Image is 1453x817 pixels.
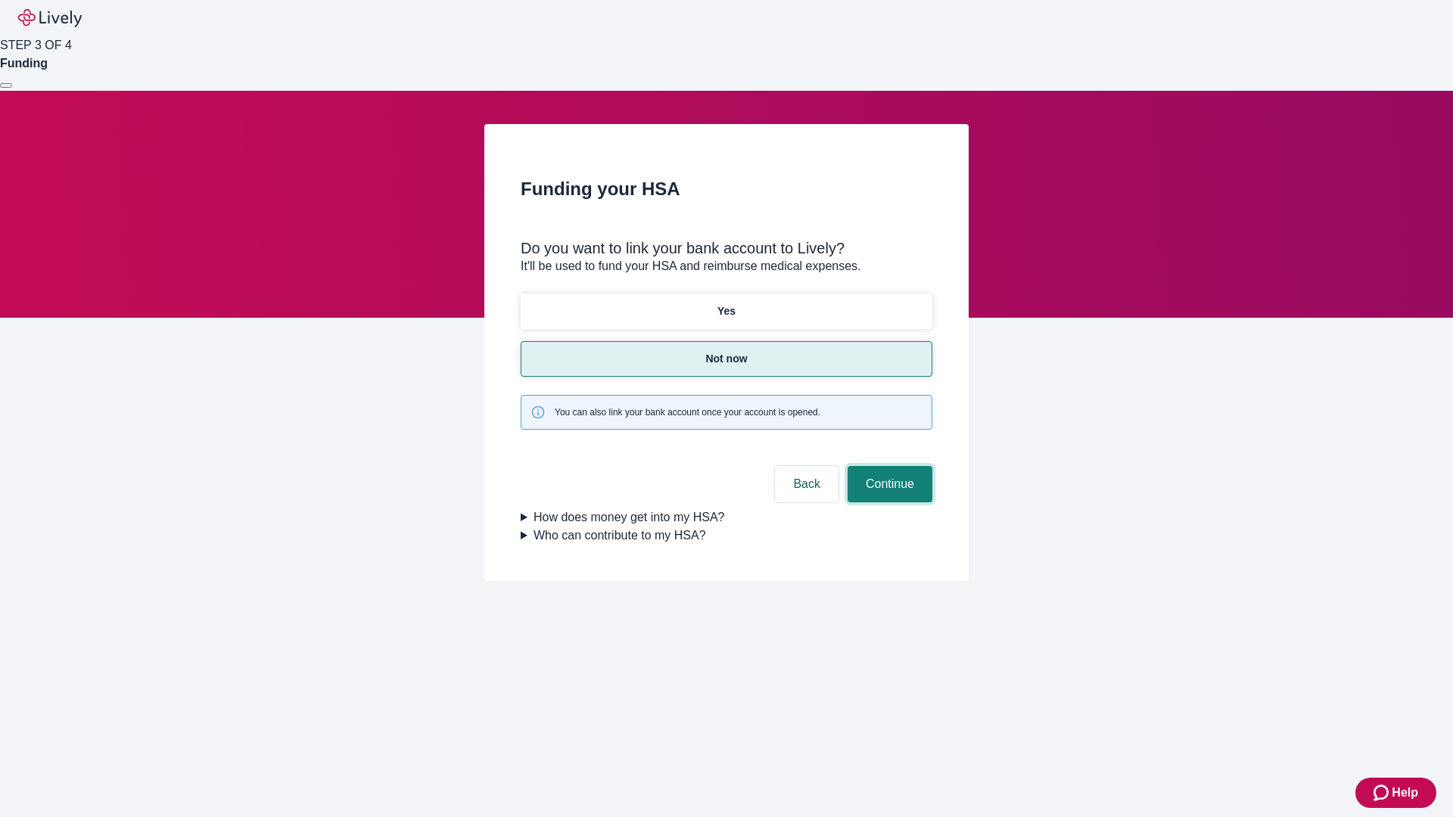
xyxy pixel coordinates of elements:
button: Not now [521,341,932,377]
button: Back [775,466,839,502]
p: Yes [717,303,736,319]
button: Zendesk support iconHelp [1355,778,1436,808]
p: Not now [705,351,747,367]
summary: Who can contribute to my HSA? [521,527,932,545]
div: Do you want to link your bank account to Lively? [521,239,932,257]
img: Lively [18,9,82,27]
h2: Funding your HSA [521,176,932,203]
svg: Zendesk support icon [1374,784,1392,802]
span: You can also link your bank account once your account is opened. [555,405,820,419]
p: It'll be used to fund your HSA and reimburse medical expenses. [521,257,932,275]
button: Continue [848,466,932,502]
summary: How does money get into my HSA? [521,508,932,527]
span: Help [1392,784,1418,802]
button: Yes [521,294,932,329]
